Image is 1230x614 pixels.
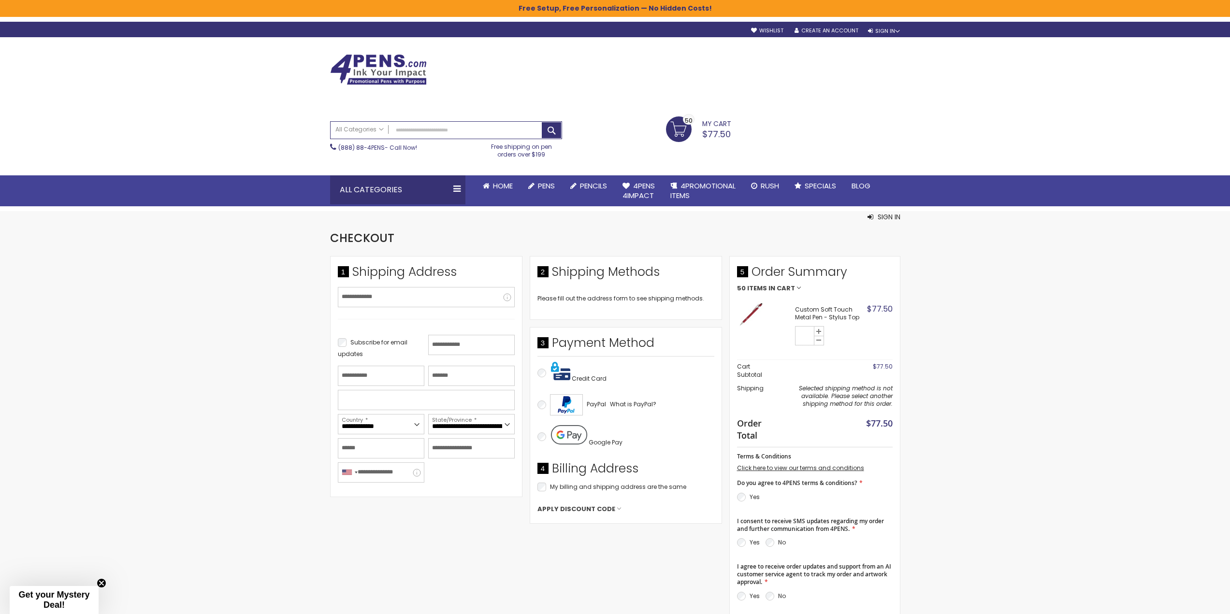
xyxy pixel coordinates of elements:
[666,116,731,141] a: $77.50 50
[475,175,521,197] a: Home
[737,301,764,328] img: Custom Soft Touch Stylus Pen-Burgundy
[852,181,870,191] span: Blog
[866,417,893,429] span: $77.50
[799,384,893,408] span: Selected shipping method is not available. Please select another shipping method for this order.
[1150,588,1230,614] iframe: Google Customer Reviews
[750,592,760,600] label: Yes
[10,586,99,614] div: Get your Mystery Deal!Close teaser
[18,590,89,610] span: Get your Mystery Deal!
[737,384,764,392] span: Shipping
[873,362,893,371] span: $77.50
[551,425,587,444] img: Pay with Google Pay
[537,505,615,514] span: Apply Discount Code
[551,361,570,381] img: Pay with credit card
[572,374,607,383] span: Credit Card
[331,122,389,138] a: All Categories
[550,394,583,415] img: Acceptance Mark
[795,27,858,34] a: Create an Account
[805,181,836,191] span: Specials
[795,306,865,321] strong: Custom Soft Touch Metal Pen - Stylus Top
[737,452,791,460] span: Terms & Conditions
[338,264,515,285] div: Shipping Address
[737,562,891,586] span: I agree to receive order updates and support from an AI customer service agent to track my order ...
[481,139,562,158] div: Free shipping on pen orders over $199
[550,483,686,491] span: My billing and shipping address are the same
[97,578,106,588] button: Close teaser
[537,335,714,356] div: Payment Method
[868,28,900,35] div: Sign In
[778,538,786,546] label: No
[737,285,746,292] span: 50
[335,126,384,133] span: All Categories
[844,175,878,197] a: Blog
[743,175,787,197] a: Rush
[610,399,656,410] a: What is PayPal?
[622,181,655,200] span: 4Pens 4impact
[737,360,774,382] th: Cart Subtotal
[868,212,900,222] button: Sign In
[737,517,884,533] span: I consent to receive SMS updates regarding my order and further communication from 4PENS.
[615,175,663,207] a: 4Pens4impact
[778,592,786,600] label: No
[670,181,736,200] span: 4PROMOTIONAL ITEMS
[330,175,465,204] div: All Categories
[787,175,844,197] a: Specials
[338,338,407,358] span: Subscribe for email updates
[702,128,731,140] span: $77.50
[538,181,555,191] span: Pens
[338,463,361,482] div: United States: +1
[563,175,615,197] a: Pencils
[761,181,779,191] span: Rush
[737,264,893,285] span: Order Summary
[330,230,394,246] span: Checkout
[521,175,563,197] a: Pens
[878,212,900,222] span: Sign In
[610,400,656,408] span: What is PayPal?
[751,27,783,34] a: Wishlist
[867,303,893,314] span: $77.50
[537,264,714,285] div: Shipping Methods
[737,464,864,472] a: Click here to view our terms and conditions
[737,479,857,487] span: Do you agree to 4PENS terms & conditions?
[330,54,427,85] img: 4Pens Custom Pens and Promotional Products
[747,285,795,292] span: Items in Cart
[537,460,714,482] div: Billing Address
[580,181,607,191] span: Pencils
[338,143,385,152] a: (888) 88-4PENS
[537,295,714,302] div: Please fill out the address form to see shipping methods.
[589,438,622,446] span: Google Pay
[750,493,760,501] label: Yes
[663,175,743,207] a: 4PROMOTIONALITEMS
[493,181,513,191] span: Home
[338,143,417,152] span: - Call Now!
[587,400,606,408] span: PayPal
[685,116,693,125] span: 50
[750,538,760,546] label: Yes
[737,416,769,441] strong: Order Total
